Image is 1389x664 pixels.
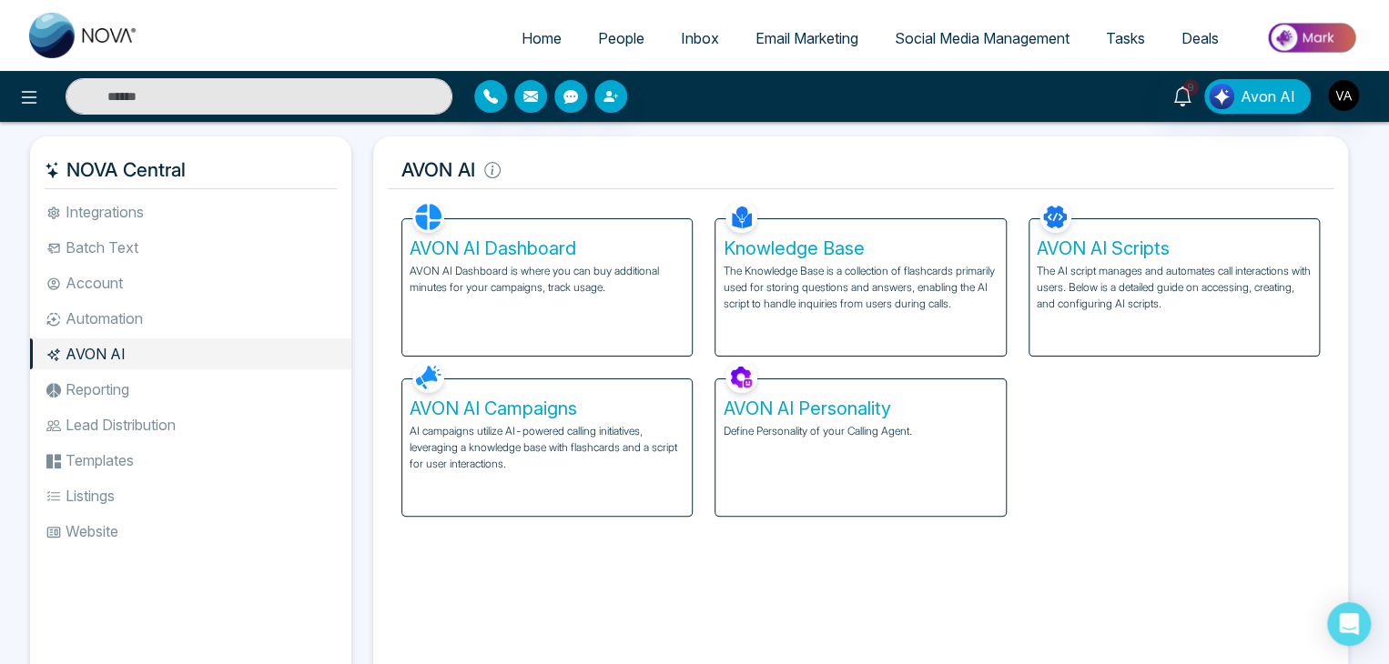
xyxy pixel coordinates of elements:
a: People [580,21,663,55]
h5: AVON AI Scripts [1037,237,1312,259]
li: Lead Distribution [30,409,351,440]
li: Integrations [30,196,351,227]
a: Social Media Management [877,21,1088,55]
p: AI campaigns utilize AI-powered calling initiatives, leveraging a knowledge base with flashcards ... [410,423,684,472]
li: Listings [30,480,351,511]
a: Email Marketing [737,21,877,55]
span: Social Media Management [895,29,1070,47]
h5: AVON AI [388,151,1333,189]
h5: NOVA Central [45,151,337,189]
p: AVON AI Dashboard is where you can buy additional minutes for your campaigns, track usage. [410,263,684,296]
div: Open Intercom Messenger [1327,602,1371,646]
img: AVON AI Campaigns [412,361,444,393]
a: Tasks [1088,21,1163,55]
li: Website [30,516,351,547]
p: The AI script manages and automates call interactions with users. Below is a detailed guide on ac... [1037,263,1312,312]
span: Tasks [1106,29,1145,47]
li: AVON AI [30,338,351,369]
img: Knowledge Base [725,201,757,233]
h5: AVON AI Dashboard [410,237,684,259]
a: Deals [1163,21,1237,55]
img: Lead Flow [1209,84,1234,109]
p: Define Personality of your Calling Agent. [723,423,998,439]
img: AVON AI Dashboard [412,201,444,233]
span: Inbox [681,29,719,47]
img: Nova CRM Logo [29,13,138,58]
li: Automation [30,303,351,334]
li: Batch Text [30,232,351,263]
span: 9 [1182,79,1199,96]
span: People [598,29,644,47]
img: User Avatar [1328,80,1359,111]
span: Avon AI [1241,86,1295,107]
li: Account [30,267,351,298]
p: The Knowledge Base is a collection of flashcards primarily used for storing questions and answers... [723,263,998,312]
a: 9 [1161,79,1204,111]
span: Email Marketing [755,29,858,47]
li: Reporting [30,374,351,405]
img: AVON AI Personality [725,361,757,393]
img: Market-place.gif [1246,17,1378,58]
span: Deals [1181,29,1219,47]
a: Inbox [663,21,737,55]
button: Avon AI [1204,79,1311,114]
h5: Knowledge Base [723,237,998,259]
a: Home [503,21,580,55]
li: Templates [30,445,351,476]
h5: AVON AI Campaigns [410,397,684,419]
span: Home [522,29,562,47]
h5: AVON AI Personality [723,397,998,419]
img: AVON AI Scripts [1039,201,1071,233]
